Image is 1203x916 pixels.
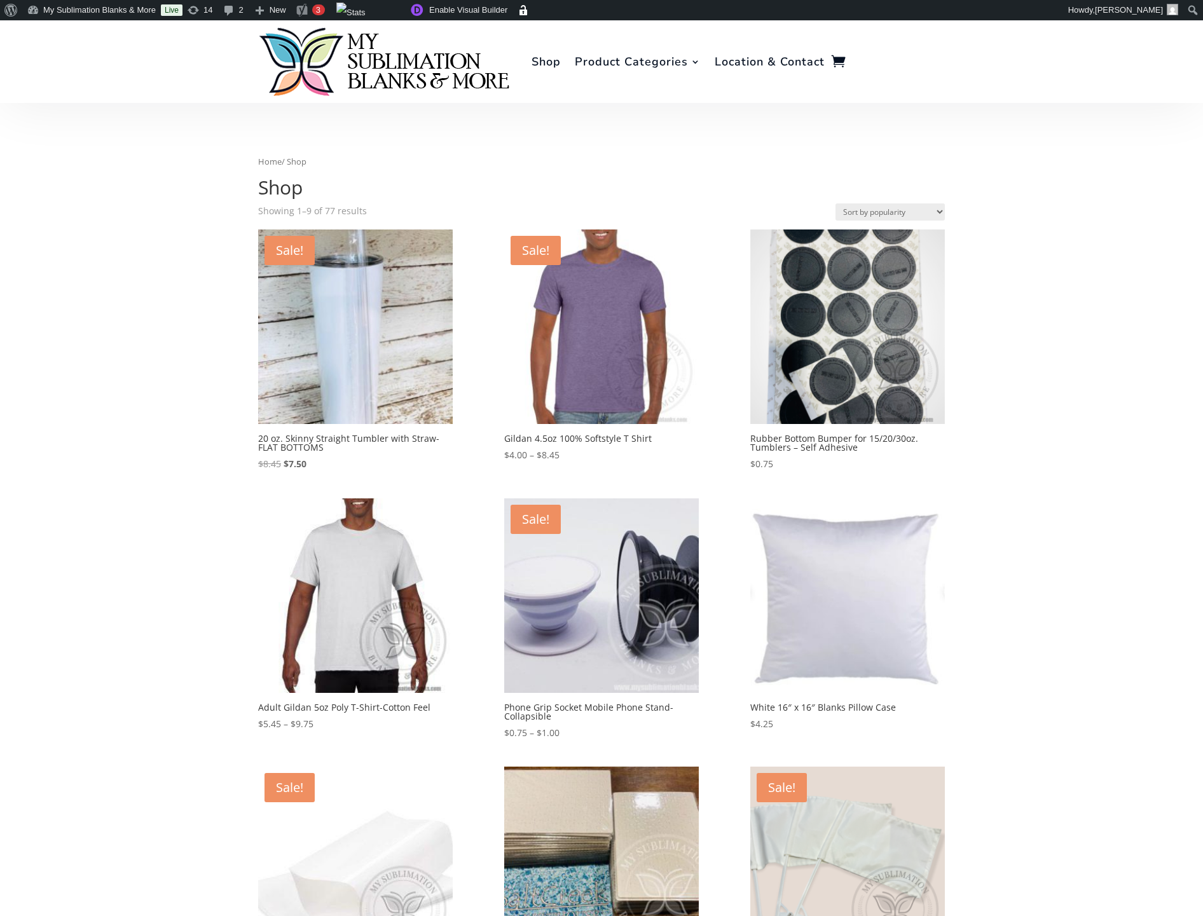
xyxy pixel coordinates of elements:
a: White 16" x 16" Blanks Pillow CaseWhite 16″ x 16″ Blanks Pillow Case $4.25 [750,498,945,732]
bdi: 1.00 [537,727,560,739]
a: Home [258,156,282,167]
a: Rubber Bottom Bumper for 15/20/30oz. Tumblers - Self AdhesiveRubber Bottom Bumper for 15/20/30oz.... [750,229,945,472]
span: $ [291,718,296,730]
bdi: 8.45 [258,458,281,470]
bdi: 9.75 [291,718,313,730]
img: Views over 48 hours. Click for more Jetpack Stats. [336,3,366,23]
h2: Adult Gildan 5oz Poly T-Shirt-Cotton Feel [258,699,453,716]
span: 3 [316,5,320,15]
nav: Breadcrumb [258,154,945,170]
span: – [530,449,534,461]
span: $ [258,458,263,470]
a: Sale! Phone Grip Socket Mobile Phone Stand-CollapsiblePhone Grip Socket Mobile Phone Stand-Collap... [504,498,699,741]
h2: White 16″ x 16″ Blanks Pillow Case [750,699,945,716]
h2: Rubber Bottom Bumper for 15/20/30oz. Tumblers – Self Adhesive [750,430,945,456]
h2: 20 oz. Skinny Straight Tumbler with Straw- FLAT BOTTOMS [258,430,453,456]
a: Product Categories [575,24,701,100]
bdi: 0.75 [504,727,527,739]
span: Sale! [265,236,315,265]
span: Sale! [511,505,561,534]
a: Sale! 20 oz. Skinny Straight Tumbler with Straw- FLAT BOTTOMS20 oz. Skinny Straight Tumbler with ... [258,229,453,472]
span: – [530,727,534,739]
span: $ [537,727,542,739]
img: 20 oz. Skinny Straight Tumbler with Straw- FLAT BOTTOMS [258,229,453,424]
span: Sale! [265,773,315,802]
span: Sale! [757,773,807,802]
span: $ [504,727,509,739]
bdi: 7.50 [284,458,306,470]
img: Rubber Bottom Bumper for 15/20/30oz. Tumblers - Self Adhesive [750,229,945,424]
img: Adult Gildan 5oz Poly T-Shirt-Cotton Feel [258,498,453,693]
span: – [284,718,288,730]
span: $ [504,449,509,461]
a: Live [161,4,182,16]
img: Phone Grip Socket Mobile Phone Stand-Collapsible [504,498,699,693]
span: $ [284,458,289,470]
img: Gildan 4.5oz 100% Softstyle T Shirt [504,229,699,424]
bdi: 0.75 [750,458,773,470]
span: $ [750,458,755,470]
span: $ [750,718,755,730]
span: $ [537,449,542,461]
bdi: 4.00 [504,449,527,461]
p: Showing 1–9 of 77 results [258,203,367,219]
a: Location & Contact [715,24,825,100]
h2: Phone Grip Socket Mobile Phone Stand-Collapsible [504,699,699,725]
span: Sale! [511,236,561,265]
a: Sale! Gildan 4.5oz 100% Softstyle T ShirtGildan 4.5oz 100% Softstyle T Shirt [504,229,699,463]
span: $ [258,718,263,730]
select: Shop order [835,203,945,221]
img: White 16" x 16" Blanks Pillow Case [750,498,945,693]
bdi: 5.45 [258,718,281,730]
a: Adult Gildan 5oz Poly T-Shirt-Cotton FeelAdult Gildan 5oz Poly T-Shirt-Cotton Feel [258,498,453,732]
a: Shop [532,24,561,100]
bdi: 8.45 [537,449,560,461]
h1: Shop [258,178,945,203]
span: [PERSON_NAME] [1095,5,1163,15]
h2: Gildan 4.5oz 100% Softstyle T Shirt [504,430,699,448]
bdi: 4.25 [750,718,773,730]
